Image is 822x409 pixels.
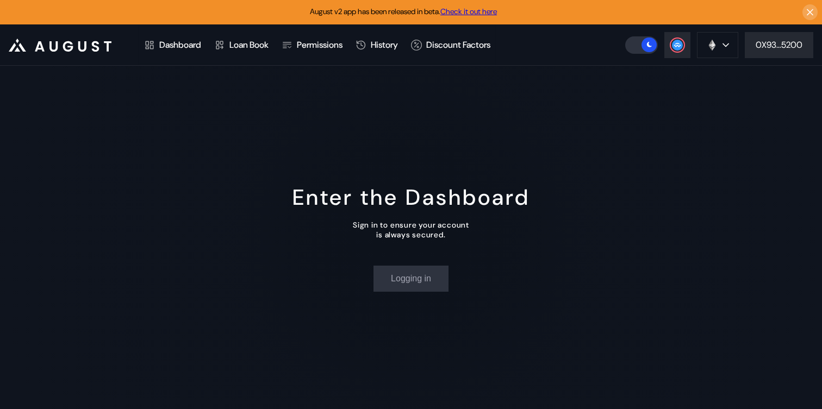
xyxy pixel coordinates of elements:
div: Enter the Dashboard [292,183,530,211]
div: Permissions [297,39,342,51]
a: History [349,25,404,65]
a: Check it out here [440,7,497,16]
div: Loan Book [229,39,269,51]
a: Discount Factors [404,25,497,65]
div: History [371,39,398,51]
a: Dashboard [138,25,208,65]
div: Discount Factors [426,39,490,51]
span: August v2 app has been released in beta. [310,7,497,16]
button: chain logo [697,32,738,58]
button: Logging in [373,266,449,292]
button: 0X93...5200 [745,32,813,58]
div: 0X93...5200 [756,39,802,51]
a: Permissions [275,25,349,65]
div: Dashboard [159,39,201,51]
img: chain logo [706,39,718,51]
a: Loan Book [208,25,275,65]
div: Sign in to ensure your account is always secured. [353,220,469,240]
